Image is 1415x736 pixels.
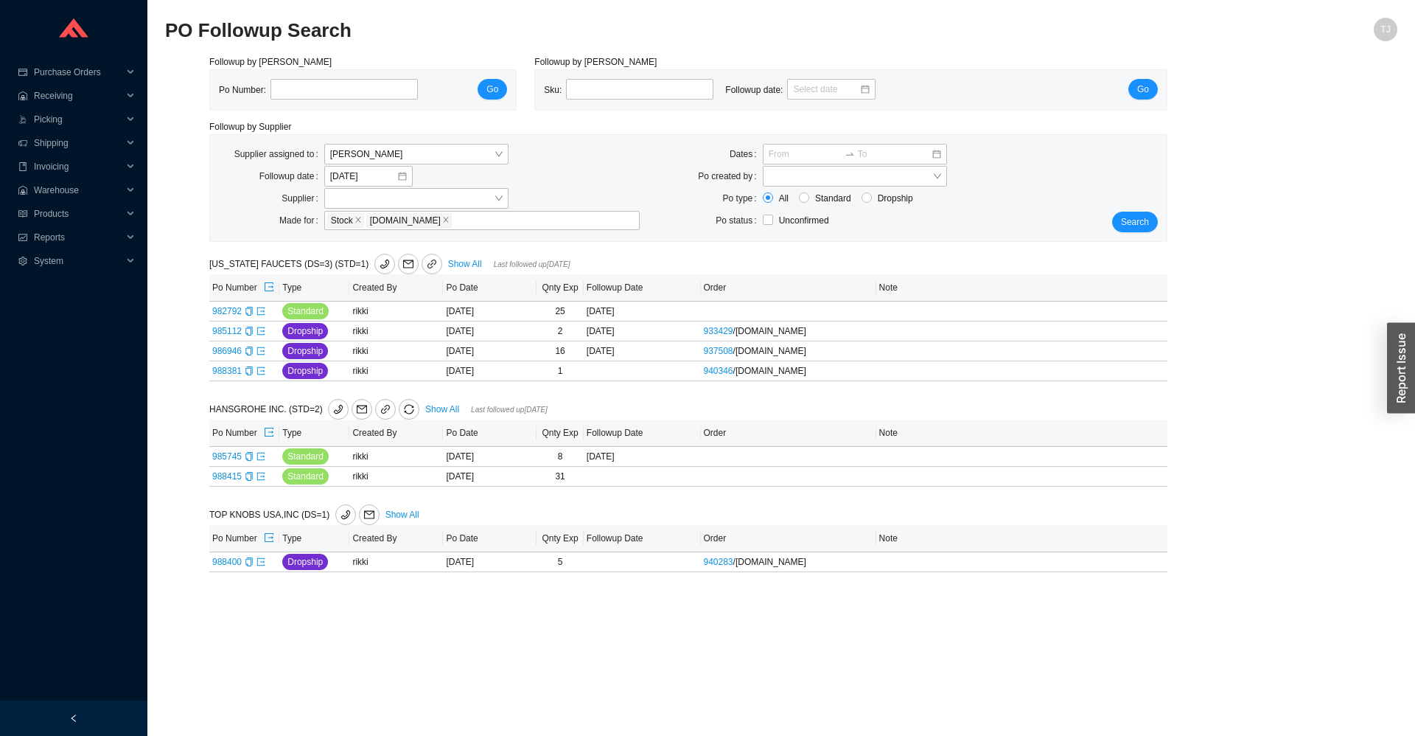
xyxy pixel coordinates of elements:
[245,344,254,358] div: Copy
[69,714,78,723] span: left
[443,361,537,381] td: [DATE]
[352,404,371,414] span: mail
[245,307,254,316] span: copy
[399,404,419,414] span: sync
[398,254,419,274] button: mail
[263,277,275,298] button: export
[1137,82,1149,97] span: Go
[245,364,254,378] div: Copy
[212,471,242,482] a: 988415
[256,452,265,461] span: export
[537,467,583,487] td: 31
[584,525,701,552] th: Followup Date
[335,504,356,525] button: phone
[330,169,396,184] input: 9/17/2025
[399,259,418,269] span: mail
[34,84,122,108] span: Receiving
[256,472,265,481] span: export
[716,210,762,231] label: Po status:
[537,302,583,322] td: 25
[256,367,265,375] span: export
[349,552,443,572] td: rikki
[209,259,445,269] span: [US_STATE] FAUCETS (DS=3) (STD=1)
[587,304,698,319] div: [DATE]
[165,18,1089,44] h2: PO Followup Search
[537,322,583,341] td: 2
[245,327,254,336] span: copy
[287,449,324,464] span: Standard
[349,302,443,322] td: rikki
[354,216,362,225] span: close
[793,82,859,97] input: Select date
[245,304,254,319] div: Copy
[858,147,931,162] input: To
[443,525,537,552] th: Po Date
[209,57,332,67] span: Followup by [PERSON_NAME]
[443,447,537,467] td: [DATE]
[282,468,329,485] button: Standard
[587,344,698,358] div: [DATE]
[212,326,242,336] a: 985112
[584,274,701,302] th: Followup Date
[587,324,698,339] div: [DATE]
[399,399,419,420] button: sync
[584,420,701,447] th: Followup Date
[245,472,254,481] span: copy
[287,304,324,319] span: Standard
[704,366,733,376] a: 940346
[704,557,733,567] a: 940283
[349,322,443,341] td: rikki
[876,525,1167,552] th: Note
[331,214,353,227] span: Stock
[279,210,324,231] label: Made for:
[263,423,275,443] button: export
[349,341,443,361] td: rikki
[375,259,394,269] span: phone
[1128,79,1158,100] button: Go
[537,525,583,552] th: Qnty Exp
[876,420,1167,447] th: Note
[845,149,855,159] span: to
[425,404,459,414] a: Show All
[256,451,265,462] a: export
[256,471,265,482] a: export
[256,346,265,356] a: export
[34,108,122,131] span: Picking
[256,557,265,567] a: export
[34,178,122,202] span: Warehouse
[209,420,279,447] th: Po Number
[1112,212,1158,232] button: Search
[245,558,254,566] span: copy
[245,347,254,355] span: copy
[245,367,254,375] span: copy
[264,427,274,439] span: export
[282,363,328,379] button: Dropship
[349,467,443,487] td: rikki
[698,166,762,187] label: Po created by:
[845,149,855,159] span: swap-right
[1380,18,1390,41] span: TJ
[329,404,348,414] span: phone
[330,145,503,164] span: Tziporah Jakobovits
[256,366,265,376] a: export
[374,254,395,274] button: phone
[876,274,1167,302] th: Note
[256,326,265,336] a: export
[385,510,419,520] a: Show All
[701,341,876,361] td: / [DOMAIN_NAME]
[212,306,242,316] a: 982792
[478,79,507,100] button: Go
[349,274,443,302] th: Created By
[359,504,380,525] button: mail
[730,144,763,164] label: Dates:
[234,144,324,164] label: Supplier assigned to
[18,68,28,77] span: credit-card
[34,202,122,226] span: Products
[336,510,355,520] span: phone
[279,420,349,447] th: Type
[245,449,254,464] div: Copy
[256,347,265,355] span: export
[209,122,291,132] span: Followup by Supplier
[704,326,733,336] a: 933429
[366,213,452,228] span: QualityBath.com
